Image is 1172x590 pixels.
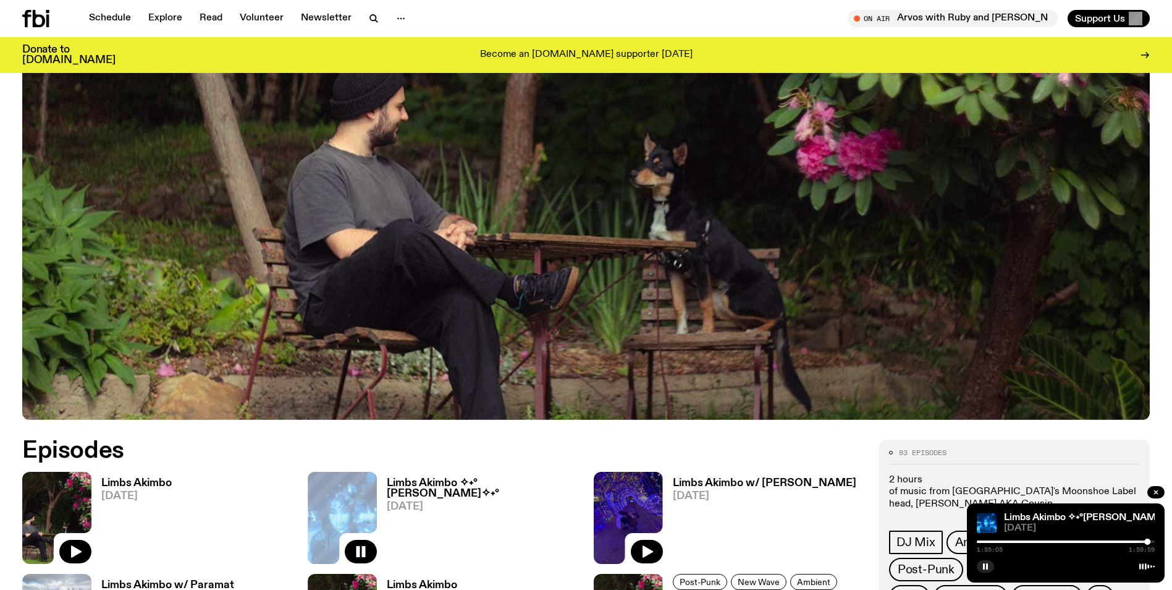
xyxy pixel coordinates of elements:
span: Post-Punk [680,577,720,586]
span: Post-Punk [898,563,955,576]
a: Post-Punk [673,574,727,590]
a: Schedule [82,10,138,27]
span: Ambient [955,536,1002,549]
h2: Episodes [22,440,769,462]
h3: Donate to [DOMAIN_NAME] [22,45,116,66]
span: [DATE] [1004,524,1155,533]
a: DJ Mix [889,531,943,554]
a: Limbs Akimbo ✧˖°[PERSON_NAME]✧˖°[DATE] [377,478,578,564]
a: Explore [141,10,190,27]
span: New Wave [738,577,780,586]
span: [DATE] [673,491,856,502]
a: Limbs Akimbo w/ [PERSON_NAME][DATE] [663,478,856,564]
h3: Limbs Akimbo ✧˖°[PERSON_NAME]✧˖° [387,478,578,499]
span: Ambient [797,577,830,586]
p: Become an [DOMAIN_NAME] supporter [DATE] [480,49,693,61]
h3: Limbs Akimbo [101,478,172,489]
span: [DATE] [387,502,578,512]
a: Limbs Akimbo[DATE] [91,478,172,564]
span: Support Us [1075,13,1125,24]
span: Tune in live [861,14,1052,23]
a: New Wave [731,574,786,590]
a: Volunteer [232,10,291,27]
span: 1:55:05 [977,547,1003,553]
a: Read [192,10,230,27]
a: Post-Punk [889,558,963,581]
button: On AirArvos with Ruby and [PERSON_NAME] [848,10,1058,27]
span: DJ Mix [896,536,935,549]
a: Ambient [946,531,1011,554]
a: Ambient [790,574,837,590]
a: Newsletter [293,10,359,27]
button: Support Us [1068,10,1150,27]
span: [DATE] [101,491,172,502]
span: 83 episodes [899,450,946,456]
h3: Limbs Akimbo w/ [PERSON_NAME] [673,478,856,489]
p: 2 hours of music from [GEOGRAPHIC_DATA]'s Moonshoe Label head, [PERSON_NAME] AKA Cousin. [889,474,1140,510]
span: 1:59:59 [1129,547,1155,553]
img: Jackson sits at an outdoor table, legs crossed and gazing at a black and brown dog also sitting a... [22,472,91,564]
